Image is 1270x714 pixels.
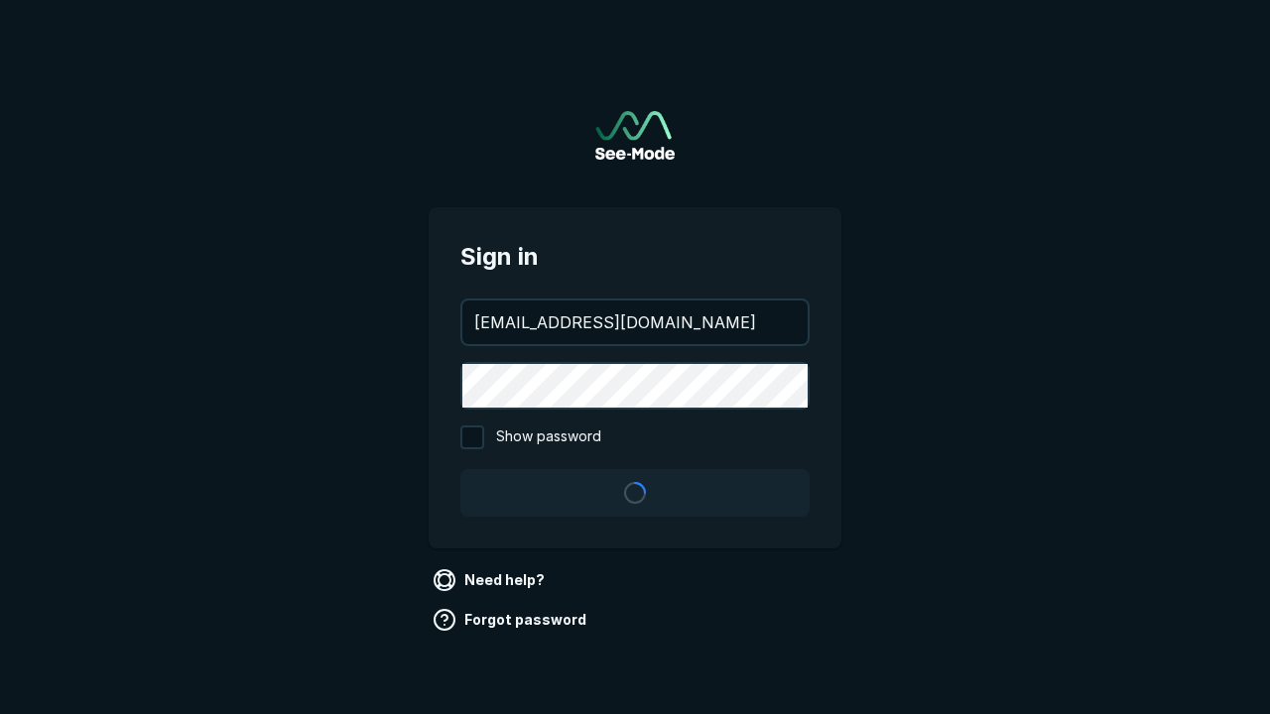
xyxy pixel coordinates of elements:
a: Need help? [429,564,553,596]
a: Forgot password [429,604,594,636]
span: Show password [496,425,601,449]
a: Go to sign in [595,111,675,160]
span: Sign in [460,239,810,275]
input: your@email.com [462,300,808,344]
img: See-Mode Logo [595,111,675,160]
